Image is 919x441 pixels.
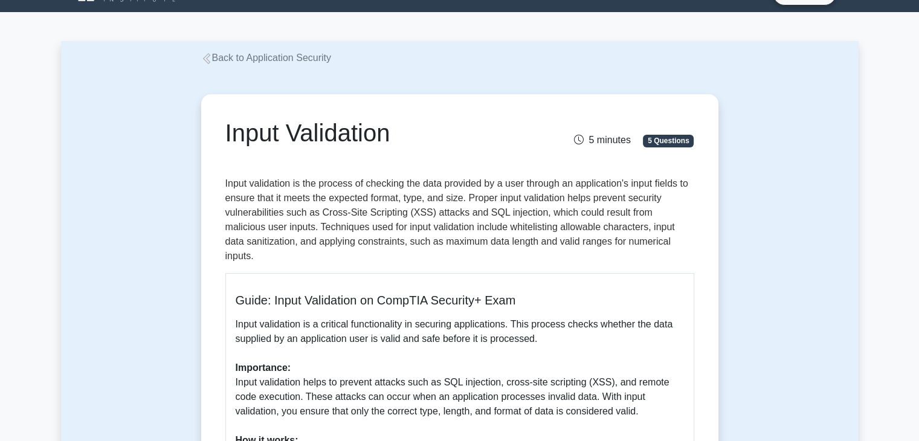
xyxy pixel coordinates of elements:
[225,118,533,147] h1: Input Validation
[236,293,684,307] h5: Guide: Input Validation on CompTIA Security+ Exam
[643,135,694,147] span: 5 Questions
[225,176,694,263] p: Input validation is the process of checking the data provided by a user through an application's ...
[574,135,630,145] span: 5 minutes
[236,362,291,373] b: Importance:
[201,53,331,63] a: Back to Application Security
